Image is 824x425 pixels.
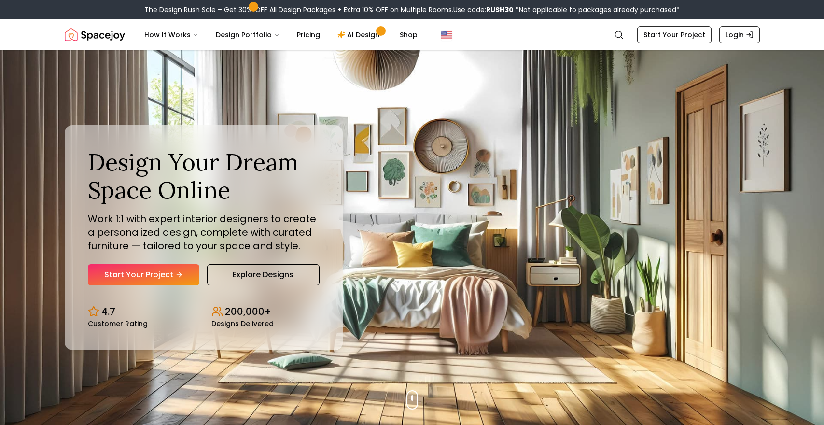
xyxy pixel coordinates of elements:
a: Spacejoy [65,25,125,44]
a: Start Your Project [637,26,712,43]
p: 4.7 [101,305,115,318]
span: Use code: [453,5,514,14]
a: Pricing [289,25,328,44]
img: United States [441,29,452,41]
div: Design stats [88,297,320,327]
span: *Not applicable to packages already purchased* [514,5,680,14]
p: 200,000+ [225,305,271,318]
a: AI Design [330,25,390,44]
small: Customer Rating [88,320,148,327]
h1: Design Your Dream Space Online [88,148,320,204]
a: Start Your Project [88,264,199,285]
a: Explore Designs [207,264,320,285]
a: Shop [392,25,425,44]
nav: Global [65,19,760,50]
button: Design Portfolio [208,25,287,44]
a: Login [719,26,760,43]
img: Spacejoy Logo [65,25,125,44]
p: Work 1:1 with expert interior designers to create a personalized design, complete with curated fu... [88,212,320,253]
div: The Design Rush Sale – Get 30% OFF All Design Packages + Extra 10% OFF on Multiple Rooms. [144,5,680,14]
small: Designs Delivered [211,320,274,327]
button: How It Works [137,25,206,44]
nav: Main [137,25,425,44]
b: RUSH30 [486,5,514,14]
